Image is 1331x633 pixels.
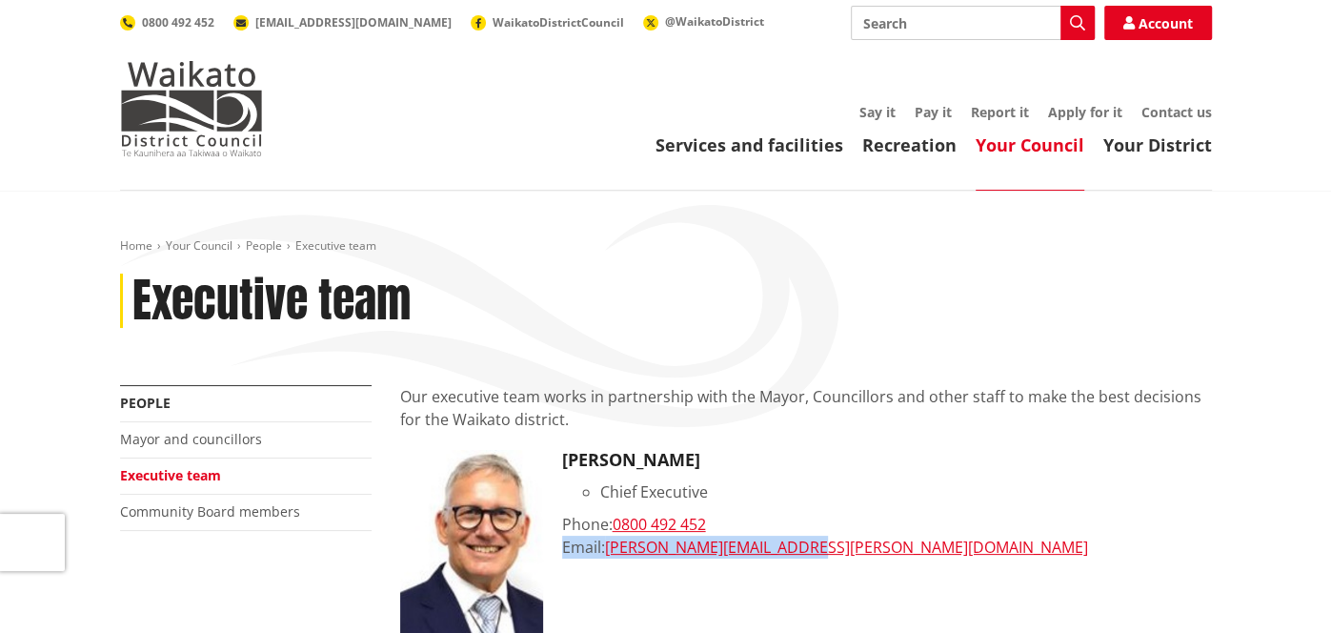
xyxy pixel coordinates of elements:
a: WaikatoDistrictCouncil [471,14,624,31]
h3: [PERSON_NAME] [562,450,1212,471]
p: Our executive team works in partnership with the Mayor, Councillors and other staff to make the b... [400,385,1212,431]
span: Executive team [295,237,376,254]
div: Email: [562,536,1212,559]
a: Pay it [915,103,952,121]
a: @WaikatoDistrict [643,13,764,30]
a: Home [120,237,152,254]
a: Your Council [976,133,1084,156]
a: People [120,394,171,412]
a: 0800 492 452 [613,514,706,535]
a: Account [1104,6,1212,40]
a: Community Board members [120,502,300,521]
img: Waikato District Council - Te Kaunihera aa Takiwaa o Waikato [120,61,263,156]
a: 0800 492 452 [120,14,214,31]
span: WaikatoDistrictCouncil [493,14,624,31]
a: Contact us [1141,103,1212,121]
span: 0800 492 452 [142,14,214,31]
a: [EMAIL_ADDRESS][DOMAIN_NAME] [233,14,452,31]
a: Apply for it [1048,103,1122,121]
input: Search input [851,6,1095,40]
nav: breadcrumb [120,238,1212,255]
a: Your Council [166,237,232,254]
a: Report it [971,103,1029,121]
a: Mayor and councillors [120,430,262,448]
a: People [246,237,282,254]
a: Your District [1103,133,1212,156]
div: Phone: [562,513,1212,536]
span: [EMAIL_ADDRESS][DOMAIN_NAME] [255,14,452,31]
a: [PERSON_NAME][EMAIL_ADDRESS][PERSON_NAME][DOMAIN_NAME] [605,537,1088,558]
a: Recreation [862,133,957,156]
iframe: Messenger Launcher [1243,553,1312,622]
li: Chief Executive [600,480,1212,503]
a: Services and facilities [655,133,843,156]
span: @WaikatoDistrict [665,13,764,30]
a: Say it [859,103,896,121]
h1: Executive team [132,274,411,329]
a: Executive team [120,466,221,484]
